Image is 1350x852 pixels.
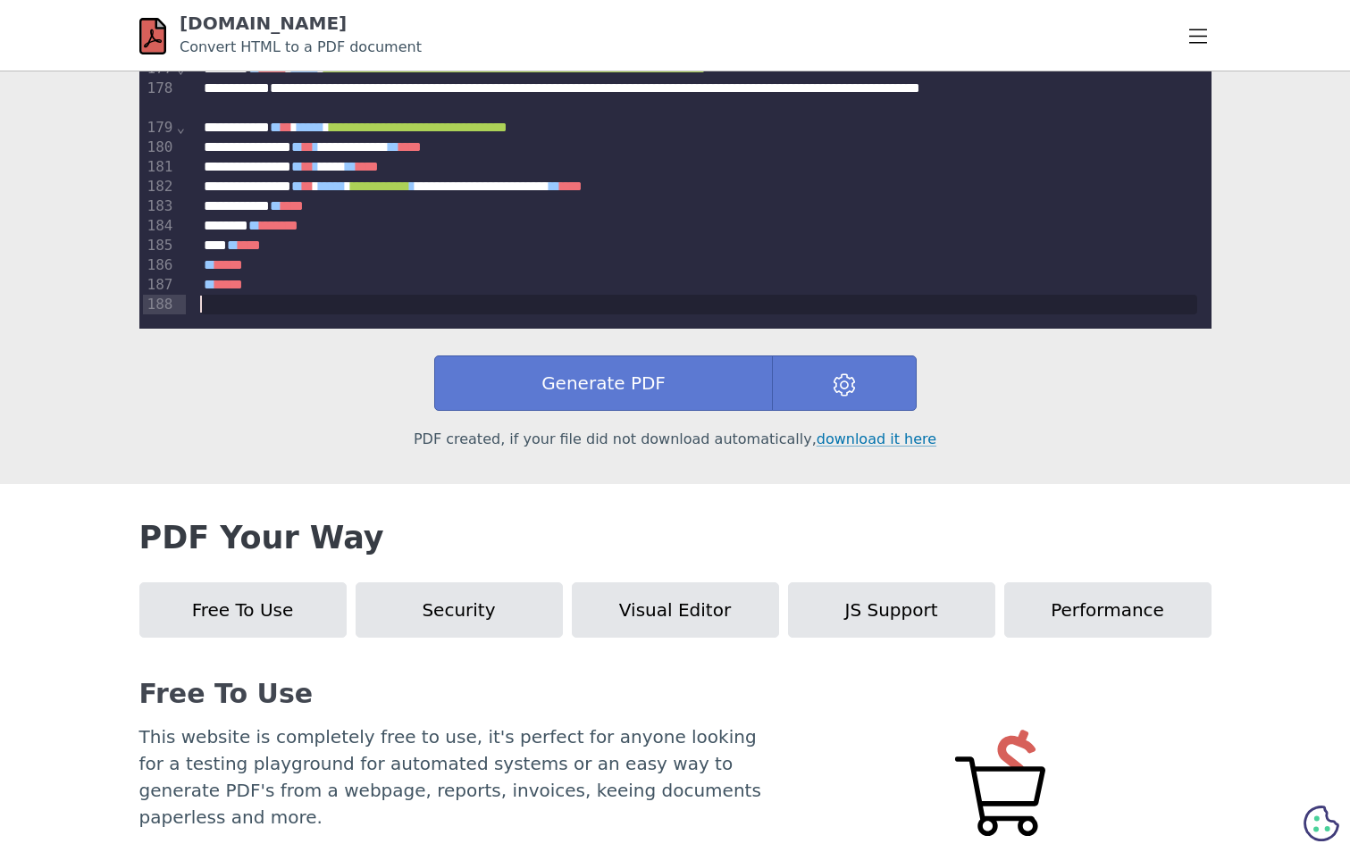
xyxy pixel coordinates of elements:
[192,599,294,621] span: Free To Use
[139,429,1212,450] p: PDF created, if your file did not download automatically,
[143,275,176,295] div: 187
[356,582,563,638] button: Security
[143,216,176,236] div: 184
[422,599,495,621] span: Security
[180,13,347,34] a: [DOMAIN_NAME]
[844,599,937,621] span: JS Support
[572,582,779,638] button: Visual Editor
[619,599,731,621] span: Visual Editor
[1004,582,1212,638] button: Performance
[139,582,347,638] button: Free To Use
[139,16,166,56] img: html-pdf.net
[143,118,176,138] div: 179
[143,138,176,157] div: 180
[175,119,186,136] span: Fold line
[143,295,176,314] div: 188
[955,723,1045,837] img: Free to use HTML to PDF converter
[139,723,772,831] p: This website is completely free to use, it's perfect for anyone looking for a testing playground ...
[139,678,1212,709] h3: Free To Use
[788,582,995,638] button: JS Support
[143,196,176,216] div: 183
[817,430,936,447] a: download it here
[434,355,774,411] button: Generate PDF
[143,157,176,177] div: 181
[143,255,176,275] div: 186
[139,520,1212,555] h2: PDF Your Way
[180,38,422,55] small: Convert HTML to a PDF document
[1304,806,1339,841] svg: Cookie Preferences
[143,236,176,255] div: 185
[1051,599,1164,621] span: Performance
[143,177,176,196] div: 182
[143,79,176,118] div: 178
